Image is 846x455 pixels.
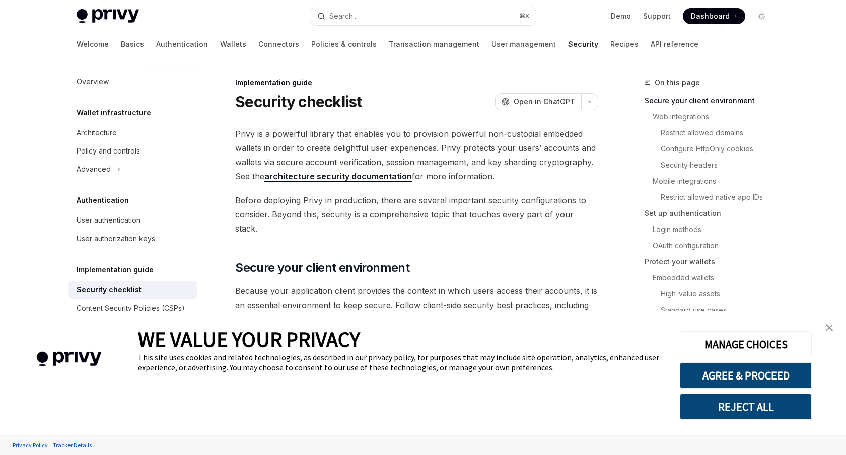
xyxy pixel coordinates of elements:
div: User authorization keys [77,233,155,245]
a: Restrict allowed domains [645,125,778,141]
div: Advanced [77,163,111,175]
a: Configure HttpOnly cookies [645,141,778,157]
div: Content Security Policies (CSPs) [77,302,185,314]
a: Security headers [645,157,778,173]
button: Toggle Advanced section [68,160,197,178]
button: REJECT ALL [680,394,812,420]
a: Secure your client environment [645,93,778,109]
a: Welcome [77,32,109,56]
a: Recipes [610,32,639,56]
a: Support [643,11,671,21]
span: Open in ChatGPT [514,97,575,107]
img: close banner [826,324,833,331]
img: light logo [77,9,139,23]
span: Secure your client environment [235,260,409,276]
a: Wallets [220,32,246,56]
a: Protect your wallets [645,254,778,270]
span: Privy is a powerful library that enables you to provision powerful non-custodial embedded wallets... [235,127,598,183]
a: architecture security documentation [264,171,412,182]
a: OAuth configuration [645,238,778,254]
a: close banner [819,318,839,338]
a: Policies & controls [311,32,377,56]
div: Implementation guide [235,78,598,88]
a: Tracker Details [50,436,94,454]
span: WE VALUE YOUR PRIVACY [138,326,360,352]
a: Privacy Policy [10,436,50,454]
a: Standard use cases [645,302,778,318]
button: Toggle dark mode [753,8,769,24]
div: Policy and controls [77,145,140,157]
a: Set up authentication [645,205,778,221]
span: Because your application client provides the context in which users access their accounts, it is ... [235,284,598,340]
span: Before deploying Privy in production, there are several important security configurations to cons... [235,193,598,236]
div: Search... [329,10,358,22]
h5: Implementation guide [77,264,154,276]
a: Mobile integrations [645,173,778,189]
div: User authentication [77,214,140,226]
a: Dashboard [683,8,745,24]
a: Demo [611,11,631,21]
a: Basics [121,32,144,56]
a: User authentication [68,211,197,230]
a: Embedded wallets [645,270,778,286]
h5: Authentication [77,194,129,206]
div: This site uses cookies and related technologies, as described in our privacy policy, for purposes... [138,352,665,372]
a: User authorization keys [68,230,197,248]
a: Security checklist [68,281,197,299]
img: company logo [15,337,123,381]
h5: Wallet infrastructure [77,107,151,119]
a: Restrict allowed native app IDs [645,189,778,205]
a: Policy and controls [68,142,197,160]
a: Authentication [156,32,208,56]
h1: Security checklist [235,93,362,111]
button: Open in ChatGPT [495,93,581,110]
a: Web integrations [645,109,778,125]
a: Content Security Policies (CSPs) [68,299,197,317]
span: On this page [655,77,700,89]
a: Login methods [645,221,778,238]
div: Architecture [77,127,117,139]
button: MANAGE CHOICES [680,331,812,357]
button: AGREE & PROCEED [680,362,812,389]
a: User management [491,32,556,56]
span: ⌘ K [519,12,530,20]
span: Dashboard [691,11,730,21]
a: Architecture [68,124,197,142]
div: Overview [77,75,109,88]
a: Security [568,32,598,56]
a: High-value assets [645,286,778,302]
a: Overview [68,72,197,91]
a: Transaction management [389,32,479,56]
a: Connectors [258,32,299,56]
a: API reference [651,32,698,56]
button: Open search [310,7,536,25]
div: Security checklist [77,284,142,296]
